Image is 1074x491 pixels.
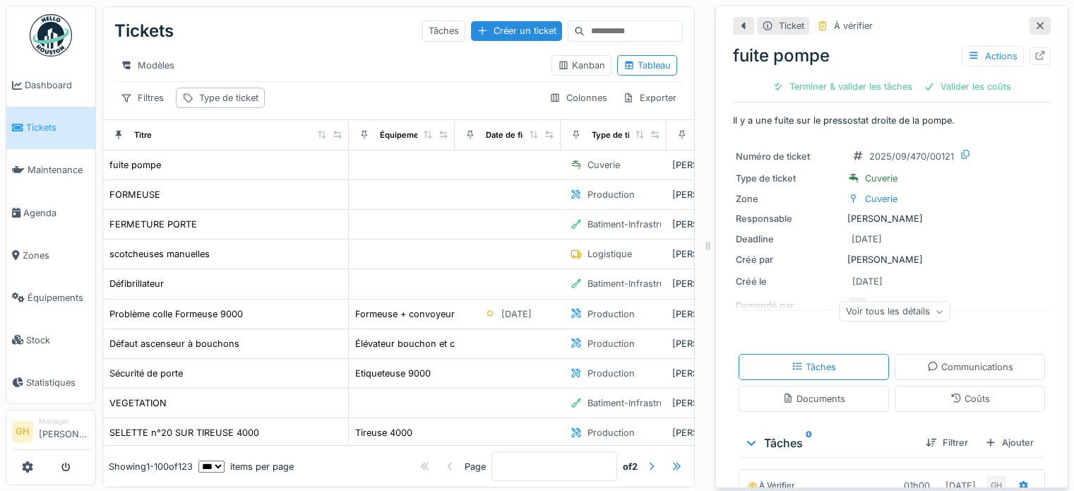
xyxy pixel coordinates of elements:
[543,88,614,108] div: Colonnes
[623,59,671,72] div: Tableau
[587,426,635,439] div: Production
[109,307,243,321] div: Problème colle Formeuse 9000
[109,158,161,172] div: fuite pompe
[869,150,954,163] div: 2025/09/470/00121
[12,421,33,442] li: GH
[840,302,950,322] div: Voir tous les détails
[6,234,95,276] a: Zones
[39,416,90,446] li: [PERSON_NAME]
[109,426,259,439] div: SELETTE n°20 SUR TIREUSE 4000
[109,247,210,261] div: scotcheuses manuelles
[28,163,90,177] span: Maintenance
[6,64,95,107] a: Dashboard
[792,360,836,374] div: Tâches
[587,188,635,201] div: Production
[587,396,687,410] div: Batiment-Infrastructure
[114,13,174,49] div: Tickets
[672,426,767,439] div: [PERSON_NAME]
[355,426,412,439] div: Tireuse 4000
[744,434,914,451] div: Tâches
[114,55,181,76] div: Modèles
[672,367,767,380] div: [PERSON_NAME]
[736,253,1048,266] div: [PERSON_NAME]
[422,20,465,41] div: Tâches
[587,367,635,380] div: Production
[920,433,974,452] div: Filtrer
[109,337,239,350] div: Défaut ascenseur à bouchons
[355,337,506,350] div: Élévateur bouchon et capsule à vis
[109,188,160,201] div: FORMEUSE
[782,392,845,406] div: Documents
[616,88,683,108] div: Exporter
[806,434,812,451] sup: 0
[199,91,258,105] div: Type de ticket
[25,78,90,92] span: Dashboard
[6,149,95,191] a: Maintenance
[380,129,426,141] div: Équipement
[672,218,767,231] div: [PERSON_NAME]
[109,277,164,290] div: Défibrillateur
[6,361,95,403] a: Statistiques
[109,218,197,231] div: FERMETURE PORTE
[6,107,95,149] a: Tickets
[733,114,1051,127] p: Il y a une fuite sur le pressostat droite de la pompe.
[672,247,767,261] div: [PERSON_NAME]
[486,129,557,141] div: Date de fin prévue
[355,367,431,380] div: Etiqueteuse 9000
[109,367,183,380] div: Sécurité de porte
[471,21,562,40] div: Créer un ticket
[623,460,638,473] strong: of 2
[736,212,842,225] div: Responsable
[733,43,1051,69] div: fuite pompe
[39,416,90,427] div: Manager
[927,360,1013,374] div: Communications
[672,277,767,290] div: [PERSON_NAME]
[26,121,90,134] span: Tickets
[834,19,873,32] div: À vérifier
[736,192,842,206] div: Zone
[672,337,767,350] div: [PERSON_NAME]
[465,460,486,473] div: Page
[672,307,767,321] div: [PERSON_NAME]
[736,172,842,185] div: Type de ticket
[6,191,95,234] a: Agenda
[26,376,90,389] span: Statistiques
[587,277,687,290] div: Batiment-Infrastructure
[767,77,918,96] div: Terminer & valider les tâches
[865,172,897,185] div: Cuverie
[852,232,882,246] div: [DATE]
[355,307,480,321] div: Formeuse + convoyeur 9000
[587,307,635,321] div: Production
[109,396,167,410] div: VEGETATION
[30,14,72,57] img: Badge_color-CXgf-gQk.svg
[918,77,1017,96] div: Valider les coûts
[736,150,842,163] div: Numéro de ticket
[23,206,90,220] span: Agenda
[26,333,90,347] span: Stock
[198,460,294,473] div: items per page
[736,212,1048,225] div: [PERSON_NAME]
[979,433,1039,452] div: Ajouter
[779,19,804,32] div: Ticket
[114,88,170,108] div: Filtres
[12,416,90,450] a: GH Manager[PERSON_NAME]
[134,129,152,141] div: Titre
[736,253,842,266] div: Créé par
[6,276,95,319] a: Équipements
[28,291,90,304] span: Équipements
[736,275,842,288] div: Créé le
[950,392,990,406] div: Coûts
[962,46,1024,66] div: Actions
[672,188,767,201] div: [PERSON_NAME]
[852,275,883,288] div: [DATE]
[587,218,687,231] div: Batiment-Infrastructure
[672,396,767,410] div: [PERSON_NAME]
[109,460,193,473] div: Showing 1 - 100 of 123
[23,249,90,262] span: Zones
[736,232,842,246] div: Deadline
[587,158,620,172] div: Cuverie
[6,319,95,361] a: Stock
[501,307,532,321] div: [DATE]
[587,247,632,261] div: Logistique
[592,129,647,141] div: Type de ticket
